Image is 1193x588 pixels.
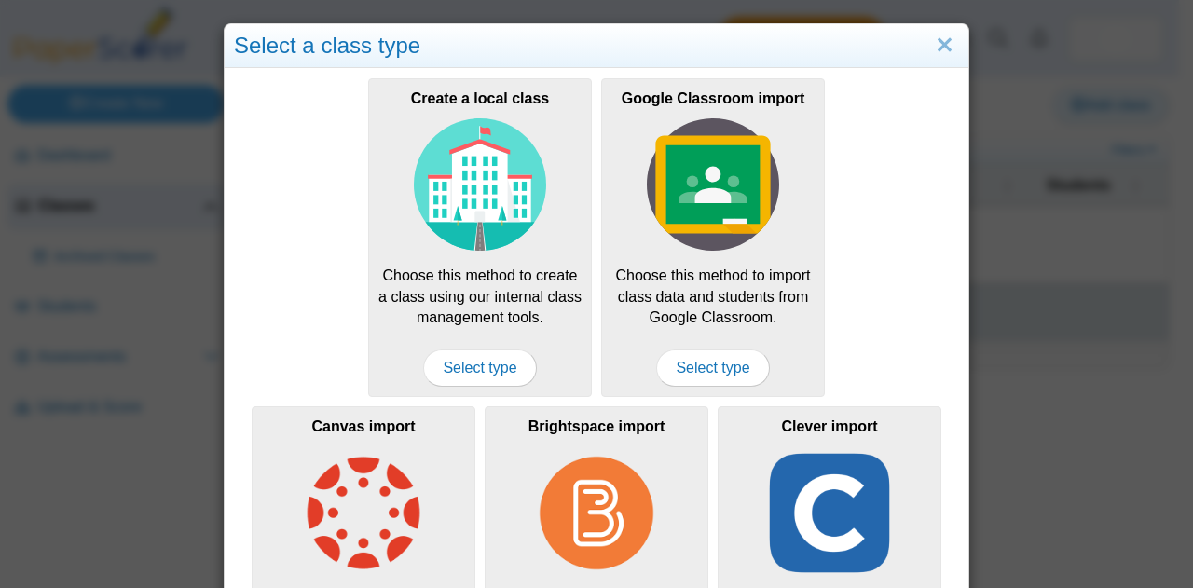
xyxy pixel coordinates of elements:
[414,118,546,251] img: class-type-local.svg
[311,418,415,434] b: Canvas import
[368,78,592,397] a: Create a local class Choose this method to create a class using our internal class management too...
[647,118,779,251] img: class-type-google-classroom.svg
[656,349,769,387] span: Select type
[368,78,592,397] div: Choose this method to create a class using our internal class management tools.
[528,418,665,434] b: Brightspace import
[530,447,663,580] img: class-type-brightspace.png
[601,78,825,397] a: Google Classroom import Choose this method to import class data and students from Google Classroo...
[622,90,804,106] b: Google Classroom import
[763,447,896,580] img: class-type-clever.png
[411,90,550,106] b: Create a local class
[423,349,536,387] span: Select type
[930,30,959,62] a: Close
[297,447,430,580] img: class-type-canvas.png
[225,24,968,68] div: Select a class type
[781,418,877,434] b: Clever import
[601,78,825,397] div: Choose this method to import class data and students from Google Classroom.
